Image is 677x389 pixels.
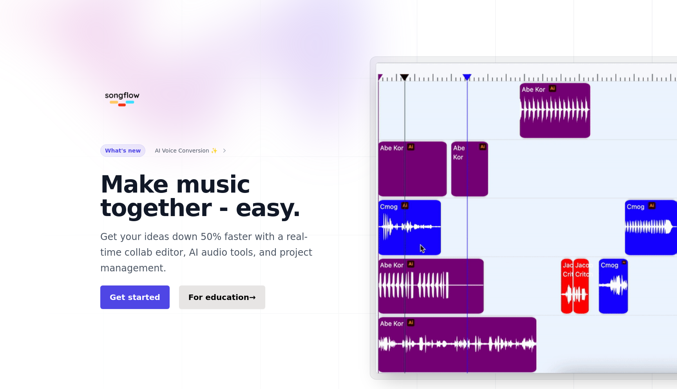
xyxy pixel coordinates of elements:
a: For education [179,285,265,309]
a: Get started [100,285,170,309]
span: AI Voice Conversion ✨ [155,146,217,155]
span: → [249,293,256,302]
a: What's new AI Voice Conversion ✨ [100,144,228,157]
span: What's new [100,144,145,157]
p: Get your ideas down 50% faster with a real-time collab editor, AI audio tools, and project manage... [100,229,326,276]
img: Songflow [100,75,144,119]
h1: Make music together - easy. [100,173,326,220]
